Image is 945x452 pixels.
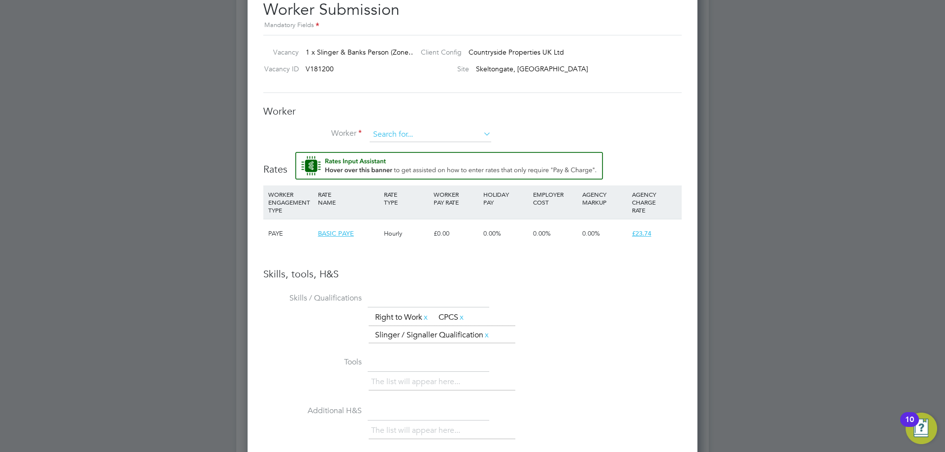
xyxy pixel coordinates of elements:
a: x [422,311,429,324]
label: Client Config [413,48,462,57]
div: WORKER ENGAGEMENT TYPE [266,185,315,219]
div: RATE NAME [315,185,381,211]
a: x [458,311,465,324]
span: Countryside Properties UK Ltd [469,48,564,57]
div: 10 [905,420,914,432]
div: Hourly [381,219,431,248]
label: Vacancy [259,48,299,57]
label: Additional H&S [263,406,362,416]
label: Tools [263,357,362,367]
span: V181200 [306,64,334,73]
span: £23.74 [632,229,651,238]
li: The list will appear here... [371,375,464,389]
span: 1 x Slinger & Banks Person (Zone… [306,48,415,57]
div: Mandatory Fields [263,20,682,31]
span: 0.00% [582,229,600,238]
button: Rate Assistant [295,152,603,180]
span: Skeltongate, [GEOGRAPHIC_DATA] [476,64,588,73]
li: CPCS [435,311,469,324]
li: The list will appear here... [371,424,464,437]
label: Site [413,64,469,73]
li: Slinger / Signaller Qualification [371,329,494,342]
div: HOLIDAY PAY [481,185,531,211]
li: Right to Work [371,311,433,324]
h3: Worker [263,105,682,118]
div: AGENCY MARKUP [580,185,630,211]
button: Open Resource Center, 10 new notifications [906,413,937,444]
div: PAYE [266,219,315,248]
label: Vacancy ID [259,64,299,73]
h3: Rates [263,152,682,176]
div: RATE TYPE [381,185,431,211]
div: WORKER PAY RATE [431,185,481,211]
div: £0.00 [431,219,481,248]
a: x [483,329,490,341]
div: AGENCY CHARGE RATE [630,185,679,219]
input: Search for... [370,127,491,142]
label: Skills / Qualifications [263,293,362,303]
span: 0.00% [533,229,551,238]
span: BASIC PAYE [318,229,354,238]
h3: Skills, tools, H&S [263,268,682,280]
div: EMPLOYER COST [531,185,580,211]
span: 0.00% [483,229,501,238]
label: Worker [263,128,362,139]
